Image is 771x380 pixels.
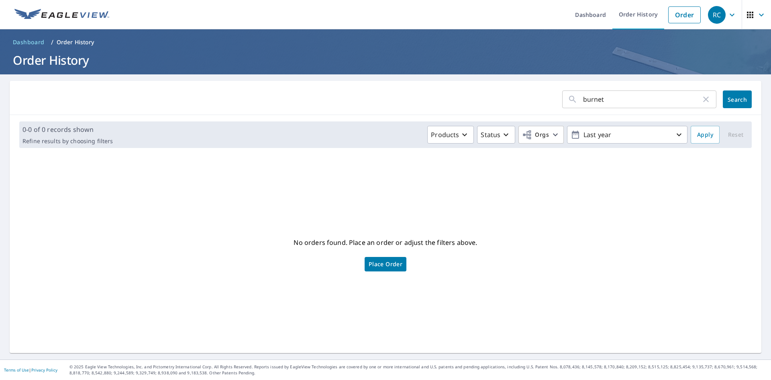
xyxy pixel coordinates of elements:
[697,130,713,140] span: Apply
[691,126,720,144] button: Apply
[51,37,53,47] li: /
[723,90,752,108] button: Search
[431,130,459,140] p: Products
[13,38,45,46] span: Dashboard
[14,9,109,21] img: EV Logo
[22,125,113,134] p: 0-0 of 0 records shown
[522,130,549,140] span: Orgs
[10,52,761,68] h1: Order History
[708,6,726,24] div: RC
[583,88,701,111] input: Address, Report #, Claim ID, etc.
[294,236,477,249] p: No orders found. Place an order or adjust the filters above.
[31,367,57,373] a: Privacy Policy
[69,364,767,376] p: © 2025 Eagle View Technologies, Inc. and Pictometry International Corp. All Rights Reserved. Repo...
[369,262,402,266] span: Place Order
[4,367,29,373] a: Terms of Use
[729,96,745,103] span: Search
[477,126,515,144] button: Status
[481,130,500,140] p: Status
[580,128,674,142] p: Last year
[365,257,406,271] a: Place Order
[22,138,113,145] p: Refine results by choosing filters
[10,36,48,49] a: Dashboard
[518,126,564,144] button: Orgs
[57,38,94,46] p: Order History
[4,368,57,372] p: |
[10,36,761,49] nav: breadcrumb
[567,126,687,144] button: Last year
[427,126,474,144] button: Products
[668,6,701,23] a: Order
